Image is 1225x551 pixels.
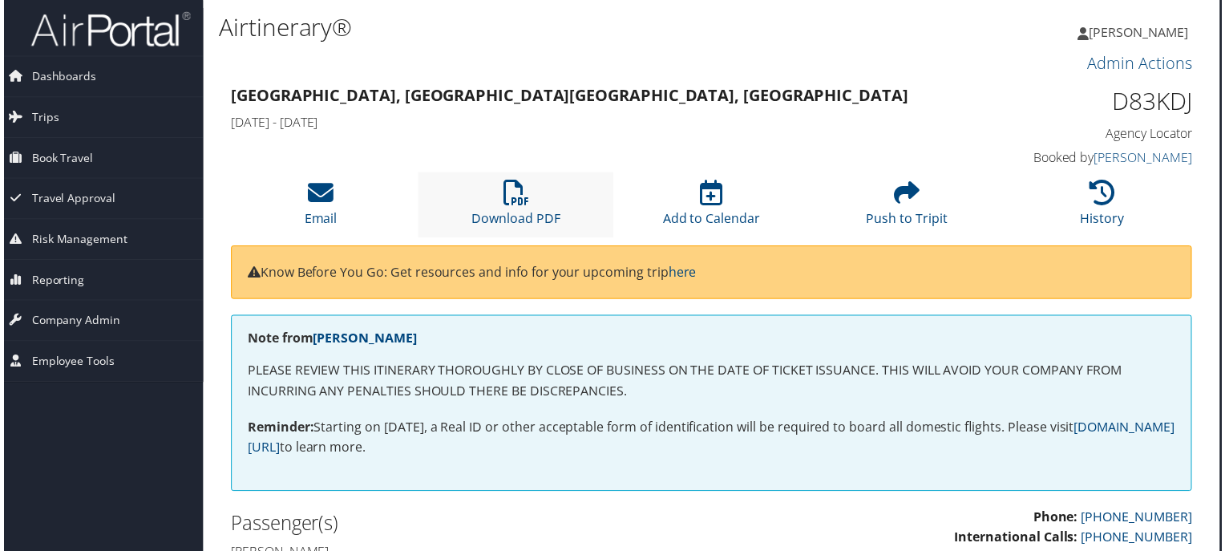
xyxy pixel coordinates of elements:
[1092,23,1191,41] span: [PERSON_NAME]
[669,265,697,282] a: here
[28,57,93,97] span: Dashboards
[245,420,312,438] strong: Reminder:
[28,98,55,138] span: Trips
[216,10,877,44] h1: Airtinerary®
[28,139,90,179] span: Book Travel
[1081,8,1207,56] a: [PERSON_NAME]
[1090,53,1195,75] a: Admin Actions
[28,180,112,220] span: Travel Approval
[228,114,948,132] h4: [DATE] - [DATE]
[972,149,1195,167] h4: Booked by
[1083,190,1127,229] a: History
[867,190,949,229] a: Push to Tripit
[245,331,415,349] strong: Note from
[27,10,188,48] img: airportal-logo.png
[245,363,1179,403] p: PLEASE REVIEW THIS ITINERARY THOROUGHLY BY CLOSE OF BUSINESS ON THE DATE OF TICKET ISSUANCE. THIS...
[663,190,761,229] a: Add to Calendar
[1084,511,1195,529] a: [PHONE_NUMBER]
[245,419,1179,460] p: Starting on [DATE], a Real ID or other acceptable form of identification will be required to boar...
[245,264,1179,285] p: Know Before You Go: Get resources and info for your upcoming trip
[28,302,117,342] span: Company Admin
[302,190,335,229] a: Email
[228,85,910,107] strong: [GEOGRAPHIC_DATA], [GEOGRAPHIC_DATA] [GEOGRAPHIC_DATA], [GEOGRAPHIC_DATA]
[972,125,1195,143] h4: Agency Locator
[28,261,81,302] span: Reporting
[956,531,1081,549] strong: International Calls:
[245,420,1178,459] a: [DOMAIN_NAME][URL]
[28,343,111,383] span: Employee Tools
[972,85,1195,119] h1: D83KDJ
[1036,511,1081,529] strong: Phone:
[28,221,124,261] span: Risk Management
[228,513,700,540] h2: Passenger(s)
[311,331,415,349] a: [PERSON_NAME]
[471,190,560,229] a: Download PDF
[1097,149,1195,167] a: [PERSON_NAME]
[1084,531,1195,549] a: [PHONE_NUMBER]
